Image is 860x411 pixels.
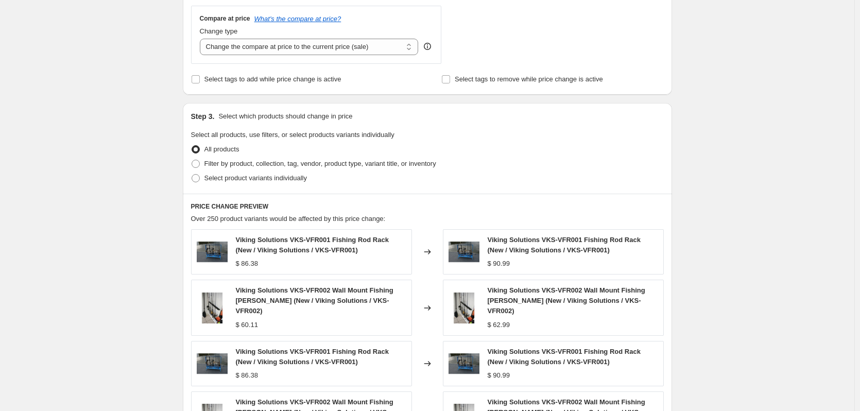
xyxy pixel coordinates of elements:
h2: Step 3. [191,111,215,122]
button: What's the compare at price? [254,15,341,23]
div: $ 86.38 [236,259,258,269]
span: Viking Solutions VKS-VFR002 Wall Mount Fishing [PERSON_NAME] (New / Viking Solutions / VKS-VFR002) [236,286,393,315]
span: Select all products, use filters, or select products variants individually [191,131,394,139]
span: Viking Solutions VKS-VFR001 Fishing Rod Rack (New / Viking Solutions / VKS-VFR001) [488,236,641,254]
img: tld-vks-vfr002_1_1_a6158875-0902-4b92-865b-296516a2318b_80x.jpg [197,293,228,323]
span: Select product variants individually [204,174,307,182]
span: Viking Solutions VKS-VFR001 Fishing Rod Rack (New / Viking Solutions / VKS-VFR001) [236,348,389,366]
span: Over 250 product variants would be affected by this price change: [191,215,386,222]
div: $ 60.11 [236,320,258,330]
span: Filter by product, collection, tag, vendor, product type, variant title, or inventory [204,160,436,167]
img: tld-vks-vfr002_1_1_a6158875-0902-4b92-865b-296516a2318b_80x.jpg [449,293,479,323]
span: Change type [200,27,238,35]
img: tld-vks-vfr001_1_1_478e6e40-863b-40dc-bf82-ef02ec3d6698_80x.jpg [449,236,479,267]
img: tld-vks-vfr001_1_1_478e6e40-863b-40dc-bf82-ef02ec3d6698_80x.jpg [197,236,228,267]
p: Select which products should change in price [218,111,352,122]
span: All products [204,145,239,153]
div: $ 90.99 [488,259,510,269]
div: $ 90.99 [488,370,510,381]
span: Viking Solutions VKS-VFR001 Fishing Rod Rack (New / Viking Solutions / VKS-VFR001) [488,348,641,366]
span: Select tags to add while price change is active [204,75,341,83]
span: Viking Solutions VKS-VFR002 Wall Mount Fishing [PERSON_NAME] (New / Viking Solutions / VKS-VFR002) [488,286,645,315]
img: tld-vks-vfr001_1_1_80x.jpg [449,348,479,379]
h3: Compare at price [200,14,250,23]
div: help [422,41,433,52]
img: tld-vks-vfr001_1_1_80x.jpg [197,348,228,379]
span: Viking Solutions VKS-VFR001 Fishing Rod Rack (New / Viking Solutions / VKS-VFR001) [236,236,389,254]
div: $ 62.99 [488,320,510,330]
span: Select tags to remove while price change is active [455,75,603,83]
h6: PRICE CHANGE PREVIEW [191,202,664,211]
div: $ 86.38 [236,370,258,381]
